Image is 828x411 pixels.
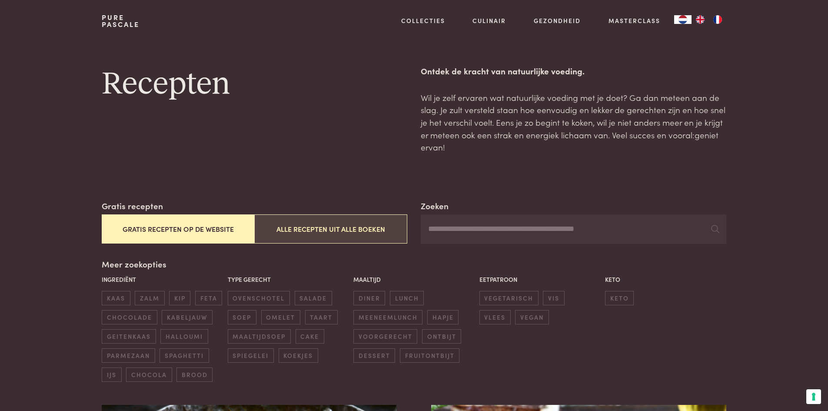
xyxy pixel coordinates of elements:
[228,329,291,344] span: maaltijdsoep
[102,291,130,305] span: kaas
[400,348,459,363] span: fruitontbijt
[674,15,692,24] a: NL
[160,329,208,344] span: halloumi
[102,368,121,382] span: ijs
[692,15,709,24] a: EN
[102,348,155,363] span: parmezaan
[709,15,726,24] a: FR
[479,291,539,305] span: vegetarisch
[102,14,140,28] a: PurePascale
[228,275,349,284] p: Type gerecht
[353,275,475,284] p: Maaltijd
[102,329,156,344] span: geitenkaas
[674,15,692,24] div: Language
[305,310,338,324] span: taart
[605,275,726,284] p: Keto
[169,291,190,305] span: kip
[479,275,601,284] p: Eetpatroon
[126,368,172,382] span: chocola
[515,310,549,324] span: vegan
[279,348,318,363] span: koekjes
[806,389,821,404] button: Uw voorkeuren voor toestemming voor trackingtechnologieën
[353,291,385,305] span: diner
[534,16,581,25] a: Gezondheid
[674,15,726,24] aside: Language selected: Nederlands
[692,15,726,24] ul: Language list
[228,310,256,324] span: soep
[195,291,222,305] span: feta
[176,368,213,382] span: brood
[472,16,506,25] a: Culinair
[102,214,254,244] button: Gratis recepten op de website
[421,91,726,154] p: Wil je zelf ervaren wat natuurlijke voeding met je doet? Ga dan meteen aan de slag. Je zult verst...
[353,329,417,344] span: voorgerecht
[421,65,585,77] strong: Ontdek de kracht van natuurlijke voeding.
[102,200,163,212] label: Gratis recepten
[421,200,449,212] label: Zoeken
[228,348,274,363] span: spiegelei
[427,310,459,324] span: hapje
[228,291,290,305] span: ovenschotel
[135,291,164,305] span: zalm
[102,275,223,284] p: Ingrediënt
[102,310,157,324] span: chocolade
[353,348,395,363] span: dessert
[422,329,461,344] span: ontbijt
[102,65,407,104] h1: Recepten
[296,329,324,344] span: cake
[162,310,212,324] span: kabeljauw
[295,291,332,305] span: salade
[609,16,660,25] a: Masterclass
[353,310,422,324] span: meeneemlunch
[160,348,209,363] span: spaghetti
[254,214,407,244] button: Alle recepten uit alle boeken
[390,291,424,305] span: lunch
[261,310,300,324] span: omelet
[401,16,445,25] a: Collecties
[605,291,634,305] span: keto
[543,291,564,305] span: vis
[479,310,511,324] span: vlees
